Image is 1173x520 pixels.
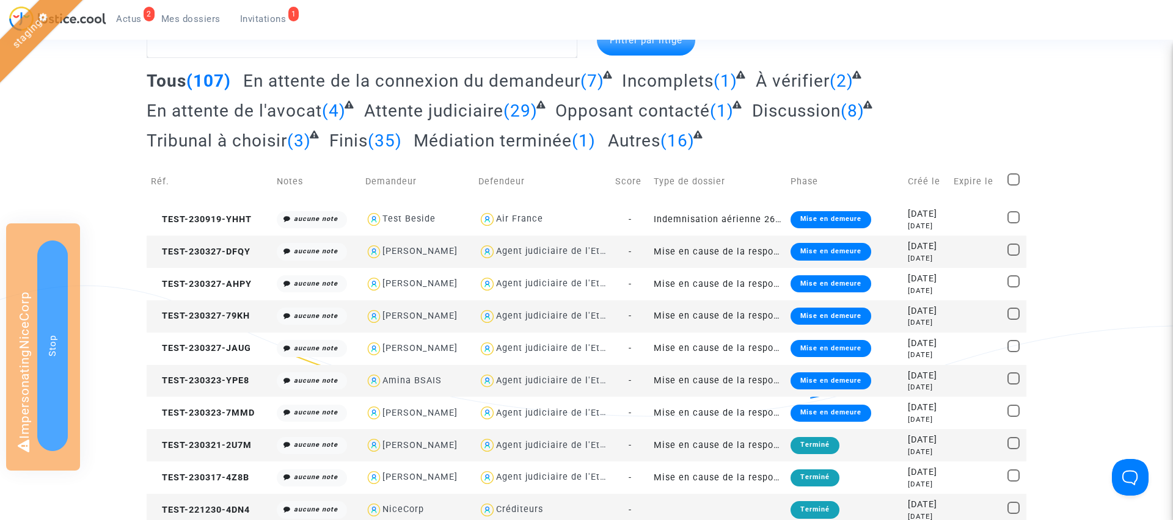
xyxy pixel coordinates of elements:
span: TEST-230327-JAUG [151,343,251,353]
td: Mise en cause de la responsabilité de l'Etat pour lenteur excessive de la Justice [649,333,786,365]
img: icon-user.svg [478,469,496,486]
div: [DATE] [908,350,945,360]
div: Agent judiciaire de l'Etat [496,278,609,289]
div: Mise en demeure [791,340,871,357]
span: TEST-221230-4DN4 [151,505,250,515]
span: Stop [47,335,58,356]
span: - [629,247,632,257]
div: [DATE] [908,447,945,457]
span: (107) [186,71,231,91]
td: Mise en cause de la responsabilité de l'Etat pour lenteur excessive de la Justice [649,365,786,397]
img: icon-user.svg [365,308,383,325]
span: (2) [830,71,853,91]
div: Air France [496,214,543,224]
td: Mise en cause de la responsabilité de l'Etat pour lenteur excessive de la Justice [649,461,786,494]
i: aucune note [294,505,338,513]
td: Indemnisation aérienne 261/2004 [649,203,786,236]
span: TEST-230323-7MMD [151,408,255,418]
td: Mise en cause de la responsabilité de l'Etat pour lenteur excessive de la Justice [649,236,786,268]
td: Notes [272,160,361,203]
div: Agent judiciaire de l'Etat [496,311,609,321]
span: (4) [322,101,346,121]
td: Mise en cause de la responsabilité de l'Etat pour lenteur excessive de la Justice [649,300,786,333]
span: Attente judiciaire [364,101,503,121]
div: [DATE] [908,433,945,447]
div: [DATE] [908,479,945,489]
i: aucune note [294,312,338,320]
td: Expire le [949,160,1003,203]
span: (7) [580,71,604,91]
i: aucune note [294,344,338,352]
span: En attente de la connexion du demandeur [243,71,580,91]
span: Autres [608,131,660,151]
img: icon-user.svg [478,211,496,228]
span: Filtrer par litige [610,35,682,46]
div: NiceCorp [382,504,424,515]
span: TEST-230327-AHPY [151,279,252,289]
img: icon-user.svg [365,436,383,454]
span: - [629,505,632,515]
span: TEST-230919-YHHT [151,214,252,225]
img: icon-user.svg [365,211,383,228]
div: [DATE] [908,369,945,383]
span: Médiation terminée [414,131,572,151]
div: Agent judiciaire de l'Etat [496,408,609,418]
span: (16) [660,131,695,151]
div: [DATE] [908,272,945,286]
span: Tribunal à choisir [147,131,287,151]
div: [PERSON_NAME] [382,472,458,482]
div: Mise en demeure [791,405,871,422]
div: [PERSON_NAME] [382,343,458,353]
span: - [629,408,632,418]
img: icon-user.svg [365,243,383,261]
div: Mise en demeure [791,275,871,292]
div: [DATE] [908,286,945,296]
div: [DATE] [908,382,945,392]
div: Mise en demeure [791,211,871,228]
div: [DATE] [908,240,945,253]
span: TEST-230323-YPE8 [151,375,249,386]
i: aucune note [294,473,338,481]
div: Créditeurs [496,504,543,515]
i: aucune note [294,377,338,385]
img: icon-user.svg [478,340,496,358]
iframe: Help Scout Beacon - Open [1112,459,1149,496]
i: aucune note [294,247,338,255]
img: icon-user.svg [478,275,496,293]
div: Agent judiciaire de l'Etat [496,472,609,482]
div: Terminé [791,437,839,454]
span: Finis [329,131,368,151]
div: Mise en demeure [791,243,871,260]
div: [DATE] [908,253,945,264]
a: Mes dossiers [152,10,230,28]
span: TEST-230327-DFQY [151,247,250,257]
i: aucune note [294,408,338,416]
img: icon-user.svg [365,501,383,519]
span: Opposant contacté [555,101,710,121]
i: aucune note [294,280,338,287]
td: Créé le [904,160,949,203]
span: À vérifier [756,71,830,91]
div: [PERSON_NAME] [382,278,458,289]
div: Agent judiciaire de l'Etat [496,375,609,386]
div: [DATE] [908,401,945,414]
span: - [629,279,632,289]
span: - [629,311,632,321]
span: TEST-230321-2U7M [151,440,252,450]
div: Terminé [791,469,839,486]
span: Incomplets [622,71,714,91]
span: Mes dossiers [161,13,221,24]
td: Phase [786,160,904,203]
img: icon-user.svg [365,275,383,293]
div: Terminé [791,501,839,518]
span: (1) [710,101,734,121]
img: icon-user.svg [478,308,496,325]
span: En attente de l'avocat [147,101,322,121]
span: - [629,375,632,386]
i: aucune note [294,215,338,223]
td: Mise en cause de la responsabilité de l'Etat pour lenteur excessive de la Justice [649,268,786,300]
div: [DATE] [908,208,945,221]
span: Tous [147,71,186,91]
div: [DATE] [908,305,945,318]
img: icon-user.svg [365,340,383,358]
